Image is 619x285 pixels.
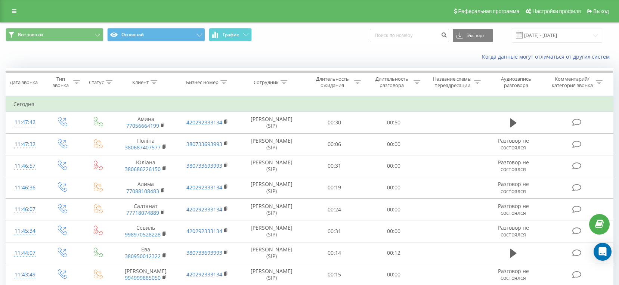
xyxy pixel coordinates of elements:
[364,242,423,264] td: 00:12
[115,220,177,242] td: Севиль
[6,28,103,41] button: Все звонки
[482,53,613,60] a: Когда данные могут отличаться от других систем
[186,79,219,86] div: Бизнес номер
[238,133,305,155] td: [PERSON_NAME] (SIP)
[492,76,540,89] div: Аудиозапись разговора
[125,144,161,151] a: 380687407577
[498,137,529,151] span: Разговор не состоялся
[125,253,161,260] a: 380950012322
[238,242,305,264] td: [PERSON_NAME] (SIP)
[125,165,161,173] a: 380686226150
[126,188,159,195] a: 77088108483
[186,206,222,213] a: 420292333134
[238,177,305,198] td: [PERSON_NAME] (SIP)
[305,242,364,264] td: 00:14
[115,242,177,264] td: Ева
[593,8,609,14] span: Выход
[13,224,36,238] div: 11:45:34
[364,199,423,220] td: 00:00
[305,220,364,242] td: 00:31
[186,119,222,126] a: 420292333134
[550,76,594,89] div: Комментарий/категория звонка
[364,177,423,198] td: 00:00
[312,76,352,89] div: Длительность ожидания
[364,220,423,242] td: 00:00
[10,79,38,86] div: Дата звонка
[186,162,222,169] a: 380733693993
[50,76,71,89] div: Тип звонка
[13,180,36,195] div: 11:46:36
[254,79,279,86] div: Сотрудник
[498,267,529,281] span: Разговор не состоялся
[453,29,493,42] button: Экспорт
[115,177,177,198] td: Алима
[13,202,36,217] div: 11:46:07
[13,246,36,260] div: 11:44:07
[532,8,581,14] span: Настройки профиля
[432,76,472,89] div: Название схемы переадресации
[305,177,364,198] td: 00:19
[115,155,177,177] td: Юліана
[125,274,161,281] a: 994999885050
[238,155,305,177] td: [PERSON_NAME] (SIP)
[498,202,529,216] span: Разговор не состоялся
[498,224,529,238] span: Разговор не состоялся
[238,199,305,220] td: [PERSON_NAME] (SIP)
[305,199,364,220] td: 00:24
[364,155,423,177] td: 00:00
[6,97,613,112] td: Сегодня
[186,140,222,148] a: 380733693993
[18,32,43,38] span: Все звонки
[223,32,239,37] span: График
[125,231,161,238] a: 998970528228
[126,122,159,129] a: 77056664199
[186,227,222,235] a: 420292333134
[13,115,36,130] div: 11:47:42
[13,159,36,173] div: 11:46:57
[132,79,149,86] div: Клиент
[115,199,177,220] td: Салтанат
[594,243,612,261] div: Open Intercom Messenger
[115,112,177,133] td: Амина
[107,28,205,41] button: Основной
[370,29,449,42] input: Поиск по номеру
[209,28,252,41] button: График
[364,133,423,155] td: 00:00
[238,112,305,133] td: [PERSON_NAME] (SIP)
[186,249,222,256] a: 380733693993
[238,220,305,242] td: [PERSON_NAME] (SIP)
[186,184,222,191] a: 420292333134
[498,159,529,173] span: Разговор не состоялся
[126,209,159,216] a: 77718074889
[372,76,412,89] div: Длительность разговора
[115,133,177,155] td: Поліна
[305,133,364,155] td: 00:06
[13,267,36,282] div: 11:43:49
[364,112,423,133] td: 00:50
[13,137,36,152] div: 11:47:32
[458,8,519,14] span: Реферальная программа
[186,271,222,278] a: 420292333134
[498,180,529,194] span: Разговор не состоялся
[89,79,104,86] div: Статус
[305,112,364,133] td: 00:30
[305,155,364,177] td: 00:31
